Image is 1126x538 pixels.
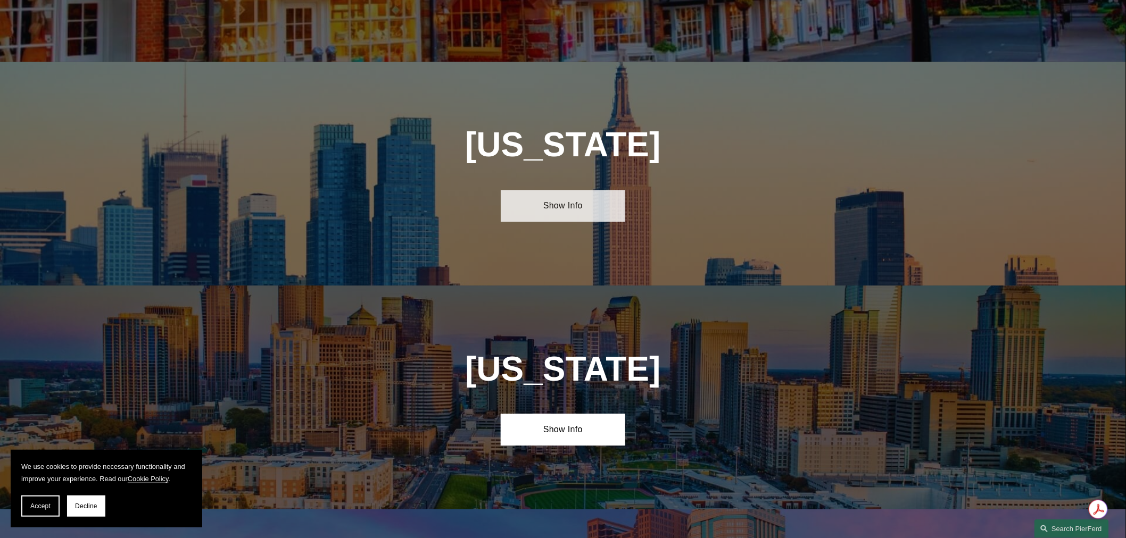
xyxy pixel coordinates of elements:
span: Decline [75,502,97,510]
a: Cookie Policy [128,475,169,483]
a: Search this site [1034,519,1109,538]
h1: [US_STATE] [408,125,718,164]
button: Accept [21,495,60,517]
span: Accept [30,502,51,510]
section: Cookie banner [11,450,202,527]
a: Show Info [501,414,625,445]
p: We use cookies to provide necessary functionality and improve your experience. Read our . [21,460,192,485]
h1: [US_STATE] [408,350,718,389]
button: Decline [67,495,105,517]
a: Show Info [501,190,625,222]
